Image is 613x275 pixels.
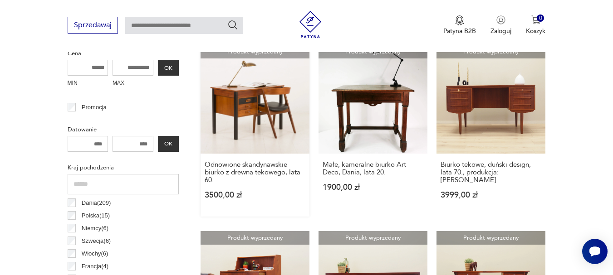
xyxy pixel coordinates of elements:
h3: Biurko tekowe, duński design, lata 70., produkcja: [PERSON_NAME] [441,161,541,184]
button: Sprzedawaj [68,17,118,34]
p: Kraj pochodzenia [68,163,179,173]
h3: Odnowione skandynawskie biurko z drewna tekowego, lata 60. [205,161,305,184]
button: Szukaj [227,19,238,30]
p: Włochy ( 6 ) [82,249,108,259]
p: Koszyk [526,27,545,35]
p: 1900,00 zł [323,183,423,191]
p: Polska ( 15 ) [82,211,110,221]
label: MIN [68,76,108,92]
p: Cena [68,48,179,58]
p: 3999,00 zł [441,191,541,199]
button: OK [158,60,179,76]
p: Datowanie [68,125,179,135]
img: Ikona koszyka [531,15,540,24]
button: OK [158,136,179,152]
h3: Małe, kameralne biurko Art Deco, Dania, lata 20. [323,161,423,176]
a: Produkt wyprzedanyMałe, kameralne biurko Art Deco, Dania, lata 20.Małe, kameralne biurko Art Deco... [319,45,427,217]
p: 3500,00 zł [205,191,305,199]
p: Zaloguj [490,27,511,35]
p: Promocja [82,102,107,112]
label: MAX [113,76,153,92]
p: Szwecja ( 6 ) [82,236,111,246]
p: Francja ( 4 ) [82,261,108,271]
p: Patyna B2B [443,27,476,35]
div: 0 [537,14,544,22]
button: Zaloguj [490,15,511,35]
img: Ikonka użytkownika [496,15,505,24]
button: 0Koszyk [526,15,545,35]
img: Patyna - sklep z meblami i dekoracjami vintage [297,11,324,38]
a: Sprzedawaj [68,23,118,29]
a: Ikona medaluPatyna B2B [443,15,476,35]
a: Produkt wyprzedanyBiurko tekowe, duński design, lata 70., produkcja: DaniaBiurko tekowe, duński d... [436,45,545,217]
iframe: Smartsupp widget button [582,239,608,264]
img: Ikona medalu [455,15,464,25]
button: Patyna B2B [443,15,476,35]
a: Produkt wyprzedanyOdnowione skandynawskie biurko z drewna tekowego, lata 60.Odnowione skandynawsk... [201,45,309,217]
p: Niemcy ( 6 ) [82,223,108,233]
p: Dania ( 209 ) [82,198,111,208]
